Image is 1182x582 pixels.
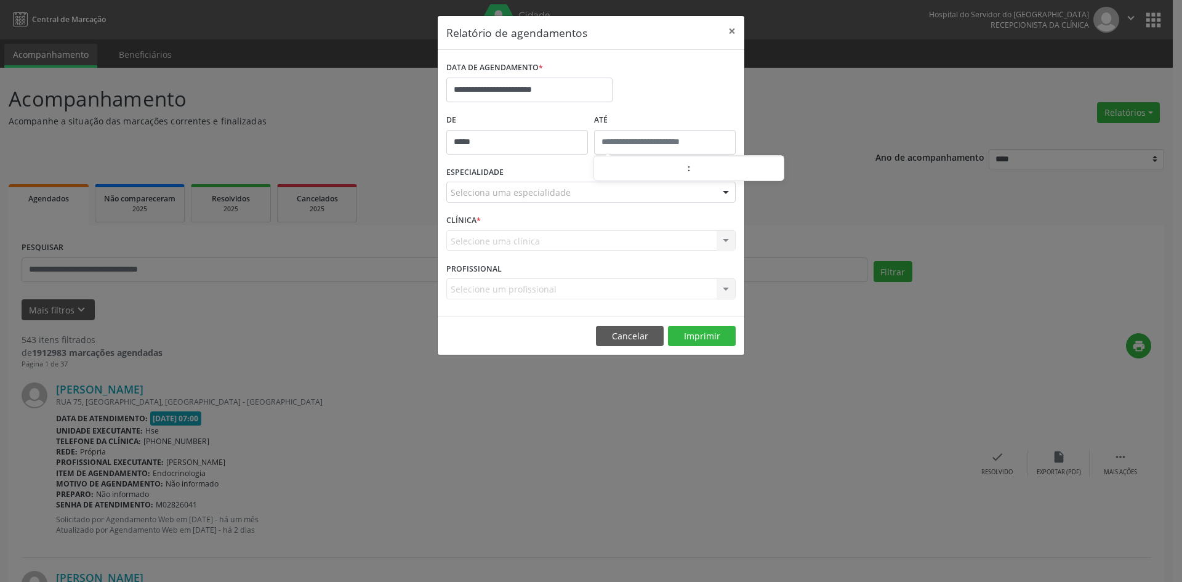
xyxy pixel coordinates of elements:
input: Minute [691,157,784,182]
h5: Relatório de agendamentos [446,25,587,41]
label: CLÍNICA [446,211,481,230]
label: De [446,111,588,130]
button: Imprimir [668,326,736,347]
input: Hour [594,157,687,182]
span: Seleciona uma especialidade [451,186,571,199]
span: : [687,156,691,180]
button: Cancelar [596,326,664,347]
label: ESPECIALIDADE [446,163,504,182]
button: Close [720,16,744,46]
label: ATÉ [594,111,736,130]
label: PROFISSIONAL [446,259,502,278]
label: DATA DE AGENDAMENTO [446,59,543,78]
